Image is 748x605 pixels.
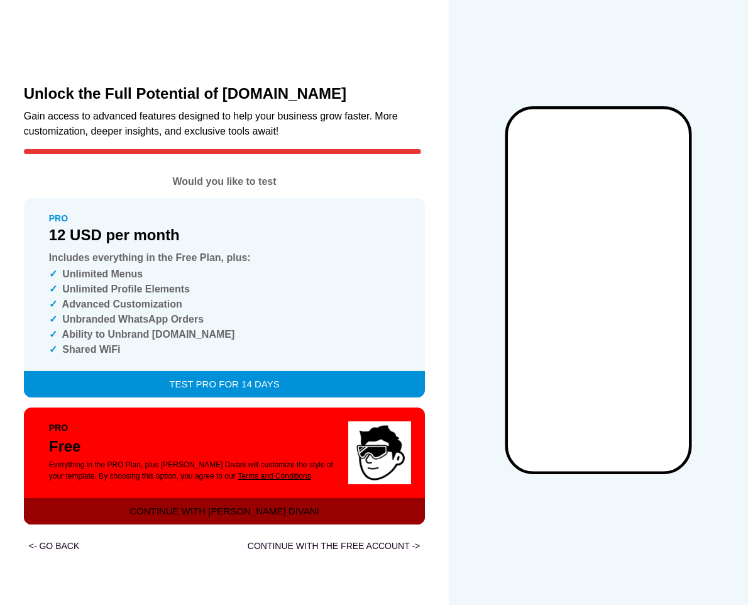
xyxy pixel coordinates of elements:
[24,535,85,558] button: <- Go Back
[49,314,57,325] span: ✓
[24,174,426,189] p: Would you like to test
[49,459,336,482] p: Everything in the PRO Plan, plus [PERSON_NAME] Divani will customize the style of your template. ...
[49,212,400,225] p: PRO
[38,376,412,392] span: Test PRO for 14 days
[243,535,425,558] button: Continue with the FREE account ->
[38,503,412,519] span: Continue with [PERSON_NAME] Divani
[49,436,336,457] h5: Free
[49,299,57,309] span: ✓
[348,421,411,484] img: Logo
[49,267,400,282] p: Unlimited Menus
[508,109,689,472] iframe: Mobile Preview
[49,269,57,279] span: ✓
[49,342,400,357] p: Shared WiFi
[29,538,80,554] span: <- Go Back
[49,327,400,342] p: Ability to Unbrand [DOMAIN_NAME]
[49,421,336,434] p: PRO
[49,250,400,265] p: Includes everything in the Free Plan, plus :
[49,344,57,355] span: ✓
[238,472,311,480] a: Terms and Conditions
[49,312,400,327] p: Unbranded WhatsApp Orders
[24,109,426,139] p: Gain access to advanced features designed to help your business grow faster. More customization, ...
[49,225,400,245] h5: 12 USD per month
[49,329,57,340] span: ✓
[49,297,400,312] p: Advanced Customization
[49,284,57,294] span: ✓
[24,84,426,104] h2: Unlock the Full Potential of [DOMAIN_NAME]
[24,371,426,397] button: Test PRO for 14 days
[24,498,426,525] button: Continue with [PERSON_NAME] Divani
[248,538,420,554] span: Continue with the FREE account ->
[49,282,400,297] p: Unlimited Profile Elements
